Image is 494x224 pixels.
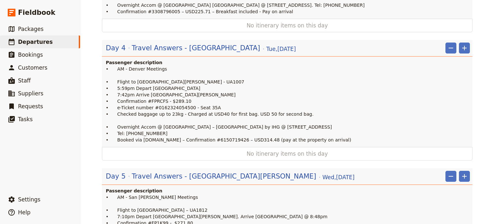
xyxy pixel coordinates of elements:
span: Tasks [18,116,33,122]
span: Staff [18,77,31,84]
button: Edit day information [106,171,354,181]
span: Travel Answers - [GEOGRAPHIC_DATA] [132,43,260,53]
span: Day 5 [106,171,126,181]
span: No itinerary items on this day [123,150,452,158]
button: Add [459,43,470,54]
h4: Passenger description [106,59,470,66]
span: Bookings [18,52,43,58]
p: • AM - Denver Meetings • Flight to [GEOGRAPHIC_DATA][PERSON_NAME] - UA1007 • 5:59pm Depart [GEOGR... [106,66,470,143]
button: Add [459,171,470,182]
span: Customers [18,64,47,71]
span: Departures [18,39,53,45]
button: Remove [445,171,456,182]
span: Help [18,209,31,216]
span: Requests [18,103,43,110]
span: Wed , [DATE] [322,173,354,181]
span: Packages [18,26,43,32]
span: Suppliers [18,90,43,97]
span: Fieldbook [18,8,55,17]
span: Settings [18,196,41,203]
span: Tue , [DATE] [266,45,296,53]
span: Travel Answers - [GEOGRAPHIC_DATA][PERSON_NAME] [132,171,316,181]
span: Day 4 [106,43,126,53]
span: No itinerary items on this day [123,22,452,29]
h4: Passenger description [106,188,470,194]
button: Remove [445,43,456,54]
button: Edit day information [106,43,296,53]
